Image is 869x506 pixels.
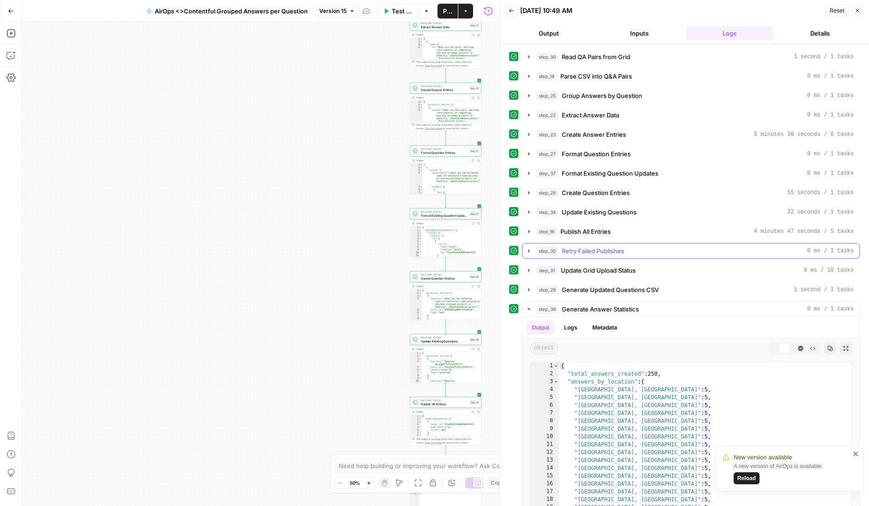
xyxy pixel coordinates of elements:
span: step_27 [536,149,558,159]
div: 1 [410,164,423,166]
span: step_38 [536,207,558,217]
div: 15 [530,472,559,480]
span: step_35 [536,246,558,256]
span: Copy [491,479,504,487]
span: 0 ms / 1 tasks [807,72,854,80]
span: Create Answer Entries [562,130,626,139]
div: 7 [410,191,423,194]
div: 4 [410,46,423,60]
div: Step 22 [469,23,480,27]
button: 0 ms / 1 tasks [523,88,859,103]
button: 0 ms / 1 tasks [523,302,859,317]
div: 4 [410,423,422,426]
span: step_37 [536,169,558,178]
button: 0 ms / 1 tasks [523,146,859,161]
div: 14 [530,464,559,472]
div: 7 [530,409,559,417]
button: close [853,450,859,457]
span: Parse CSV into Q&A Pairs [560,72,632,81]
span: Toggle code folding, rows 1 through 9962 [420,38,423,41]
div: 11 [530,441,559,449]
span: Toggle code folding, rows 3 through 29 [419,232,422,235]
div: Output [416,284,469,288]
span: step_23 [536,130,558,139]
div: Step 23 [469,86,480,90]
div: 6 [530,402,559,409]
div: A new version of AirOps is available. [734,462,850,484]
div: 3 [410,232,422,235]
div: 6 [410,311,422,314]
div: Output [416,33,469,37]
button: 4 minutes 47 seconds / 5 tasks [523,224,859,239]
div: 8 [410,194,423,197]
span: Toggle code folding, rows 2 through 88 [419,292,422,295]
div: 4 [410,109,423,123]
div: Step 28 [469,274,480,279]
div: 12 [410,257,422,260]
span: Run Code · Python [421,147,468,151]
div: 3 [410,43,423,46]
div: 2 [530,370,559,378]
div: 5 [410,366,422,369]
div: 6 [410,189,423,191]
div: 1 [410,352,422,355]
div: Step 16 [470,400,480,404]
button: Inputs [596,26,683,41]
div: 6 [410,240,422,243]
button: 0 ms / 1 tasks [523,244,859,258]
div: 8 [410,246,422,249]
button: 1 second / 1 tasks [523,49,859,64]
span: 0 ms / 1 tasks [807,169,854,177]
span: Copy the output [425,441,442,444]
span: Toggle code folding, rows 2 through 828 [419,418,422,421]
span: Run Code · Python [421,21,468,25]
span: Retry Failed Publishes [562,246,624,256]
div: 1 [410,289,422,292]
span: Toggle code folding, rows 9 through 14 [419,377,422,380]
div: Step 37 [469,212,480,216]
div: Run Code · PythonCreate Question EntriesStep 28Output{ "successful_entries":[ { "question":"What ... [410,271,481,320]
div: 18 [530,496,559,504]
span: Reload [737,474,756,482]
button: Reload [734,472,760,484]
span: AirOps <>Contentful Grouped Answers per Question [155,6,308,16]
div: 5 [530,394,559,402]
div: 9 [410,377,422,380]
div: Run Code · PythonExtract Answer DataStep 22Output[ { "name":{ "en":"What are the short- and long ... [410,20,481,69]
span: 0 ms / 1 tasks [807,247,854,255]
span: Version 15 [319,7,346,15]
button: 0 ms / 1 tasks [523,166,859,181]
span: Toggle code folding, rows 7 through 11 [420,191,423,194]
button: Metadata [587,321,623,335]
div: 7 [410,314,422,317]
span: 1 second / 1 tasks [794,53,854,61]
span: 0 ms / 1 tasks [807,91,854,100]
div: 5 [410,426,422,429]
div: 4 [530,386,559,394]
span: 0 ms / 1 tasks [807,150,854,158]
g: Edge from step_23 to step_27 [445,131,446,145]
span: step_16 [536,227,557,236]
button: Details [777,26,863,41]
div: 1 [410,38,423,41]
span: 50% [350,479,360,487]
div: 6 [410,369,422,372]
span: Toggle code folding, rows 1 through 1436 [420,164,423,166]
span: Toggle code folding, rows 2 through 1323 [420,104,423,106]
span: 1 second / 1 tasks [794,286,854,294]
span: Run Code · Python [421,84,468,88]
button: Logs [559,321,583,335]
span: Generate Updated Questions CSV [562,285,659,294]
div: 2 [410,229,422,232]
span: step_18 [536,72,557,81]
button: 0 ms / 1 tasks [523,69,859,84]
span: Format Existing Question Updates [562,169,658,178]
span: 0 ms / 1 tasks [807,111,854,119]
div: 17 [530,488,559,496]
div: 4 [410,360,422,366]
div: 8 [410,374,422,377]
div: 8 [530,417,559,425]
span: 55 seconds / 1 tasks [787,189,854,197]
div: 11 [410,254,422,257]
span: Toggle code folding, rows 3 through 5 [420,43,423,46]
